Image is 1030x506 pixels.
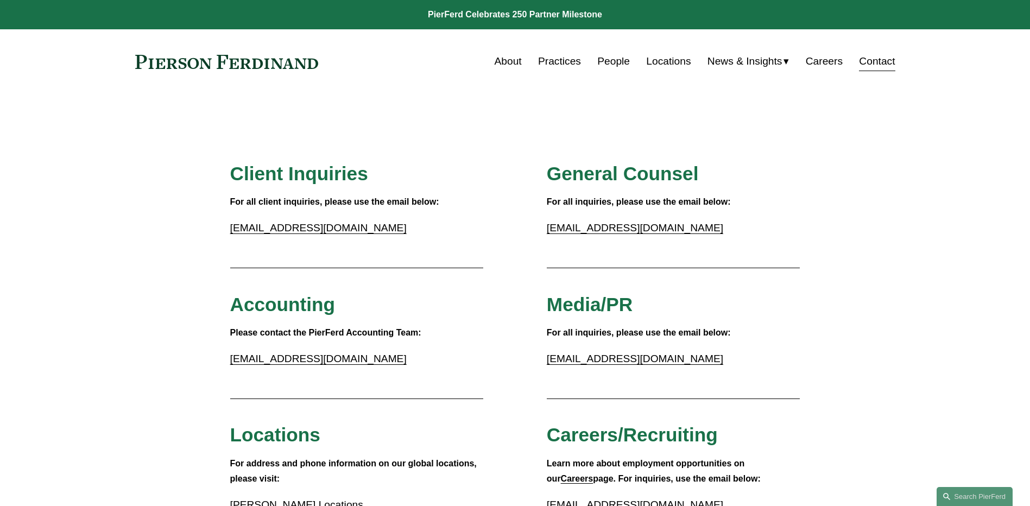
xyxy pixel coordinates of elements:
a: Contact [859,51,895,72]
a: [EMAIL_ADDRESS][DOMAIN_NAME] [230,222,407,233]
span: Client Inquiries [230,163,368,184]
a: Careers [806,51,843,72]
strong: Please contact the PierFerd Accounting Team: [230,328,421,337]
a: folder dropdown [707,51,789,72]
a: Practices [538,51,581,72]
strong: page. For inquiries, use the email below: [593,474,761,483]
a: [EMAIL_ADDRESS][DOMAIN_NAME] [547,222,723,233]
a: People [597,51,630,72]
span: Locations [230,424,320,445]
a: Locations [646,51,691,72]
a: [EMAIL_ADDRESS][DOMAIN_NAME] [230,353,407,364]
strong: For all client inquiries, please use the email below: [230,197,439,206]
strong: For address and phone information on our global locations, please visit: [230,459,479,484]
a: About [495,51,522,72]
strong: For all inquiries, please use the email below: [547,197,731,206]
span: Careers/Recruiting [547,424,718,445]
a: Search this site [937,487,1013,506]
span: News & Insights [707,52,782,71]
span: Media/PR [547,294,633,315]
span: Accounting [230,294,336,315]
a: Careers [561,474,593,483]
span: General Counsel [547,163,699,184]
a: [EMAIL_ADDRESS][DOMAIN_NAME] [547,353,723,364]
strong: For all inquiries, please use the email below: [547,328,731,337]
strong: Learn more about employment opportunities on our [547,459,747,484]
